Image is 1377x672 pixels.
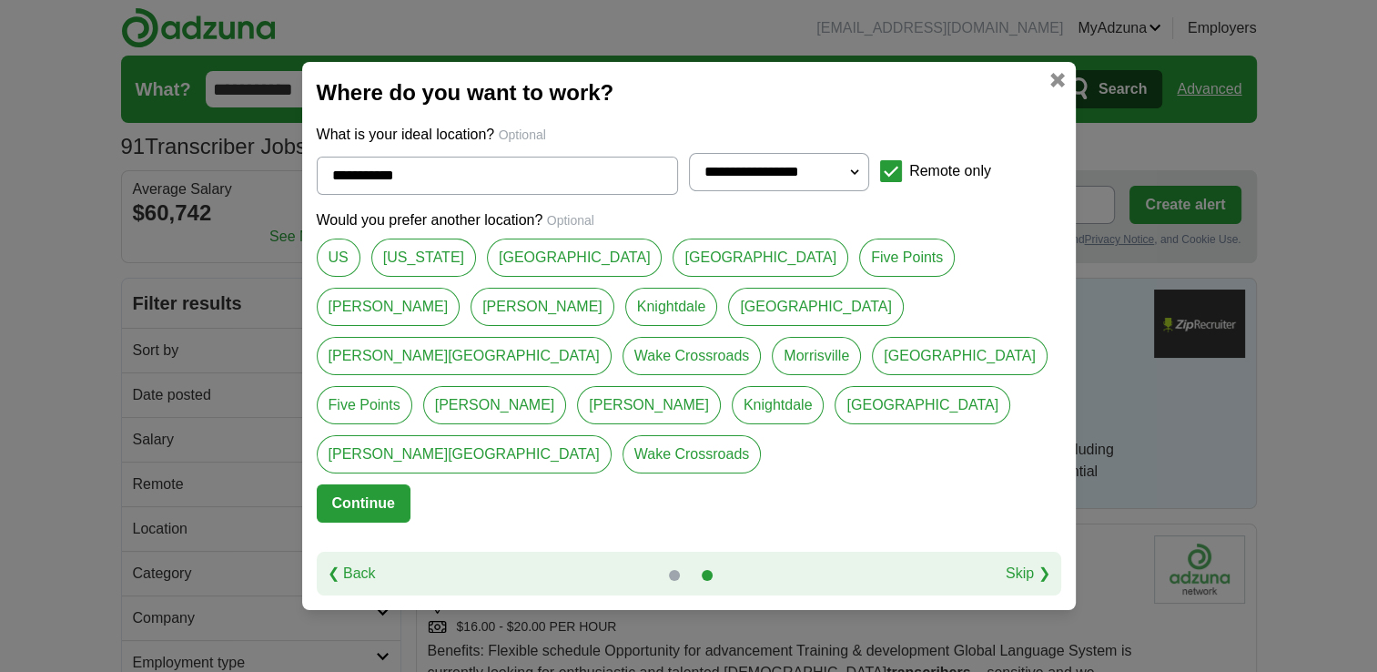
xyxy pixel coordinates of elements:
h2: Where do you want to work? [317,76,1061,109]
a: Knightdale [625,288,718,326]
a: ❮ Back [328,563,376,585]
a: [PERSON_NAME][GEOGRAPHIC_DATA] [317,337,612,375]
a: [GEOGRAPHIC_DATA] [673,239,848,277]
a: [PERSON_NAME] [471,288,614,326]
a: Wake Crossroads [623,435,762,473]
a: Wake Crossroads [623,337,762,375]
a: [PERSON_NAME] [577,386,721,424]
a: [PERSON_NAME][GEOGRAPHIC_DATA] [317,435,612,473]
button: Continue [317,484,410,523]
a: Knightdale [732,386,825,424]
a: [PERSON_NAME] [317,288,461,326]
a: [PERSON_NAME] [423,386,567,424]
a: [US_STATE] [371,239,476,277]
a: [GEOGRAPHIC_DATA] [835,386,1010,424]
a: Skip ❯ [1006,563,1050,585]
a: Five Points [317,386,412,424]
p: Would you prefer another location? [317,209,1061,231]
a: US [317,239,360,277]
a: Five Points [859,239,955,277]
a: [GEOGRAPHIC_DATA] [872,337,1048,375]
a: [GEOGRAPHIC_DATA] [487,239,663,277]
span: Optional [547,213,594,228]
a: Morrisville [772,337,861,375]
span: Optional [499,127,546,142]
label: Remote only [909,160,991,182]
a: [GEOGRAPHIC_DATA] [728,288,904,326]
p: What is your ideal location? [317,124,1061,146]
